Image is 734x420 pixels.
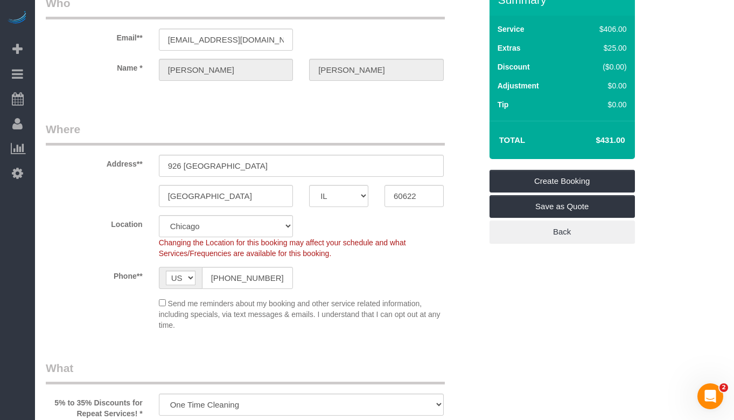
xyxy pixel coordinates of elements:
[577,80,627,91] div: $0.00
[38,394,151,419] label: 5% to 35% Discounts for Repeat Services! *
[309,59,444,81] input: Last Name*
[46,121,445,146] legend: Where
[159,299,441,329] span: Send me reminders about my booking and other service related information, including specials, via...
[490,170,635,192] a: Create Booking
[159,238,406,258] span: Changing the Location for this booking may affect your schedule and what Services/Frequencies are...
[38,215,151,230] label: Location
[499,135,526,144] strong: Total
[577,99,627,110] div: $0.00
[697,383,723,409] iframe: Intercom live chat
[498,24,525,35] label: Service
[719,383,728,392] span: 2
[498,99,509,110] label: Tip
[385,185,444,207] input: Zip Code**
[490,221,635,243] a: Back
[6,11,28,26] img: Automaid Logo
[498,43,521,53] label: Extras
[563,136,625,145] h4: $431.00
[159,59,293,81] input: First Name**
[498,61,530,72] label: Discount
[577,43,627,53] div: $25.00
[577,61,627,72] div: ($0.00)
[46,360,445,384] legend: What
[38,59,151,73] label: Name *
[490,195,635,218] a: Save as Quote
[577,24,627,35] div: $406.00
[498,80,539,91] label: Adjustment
